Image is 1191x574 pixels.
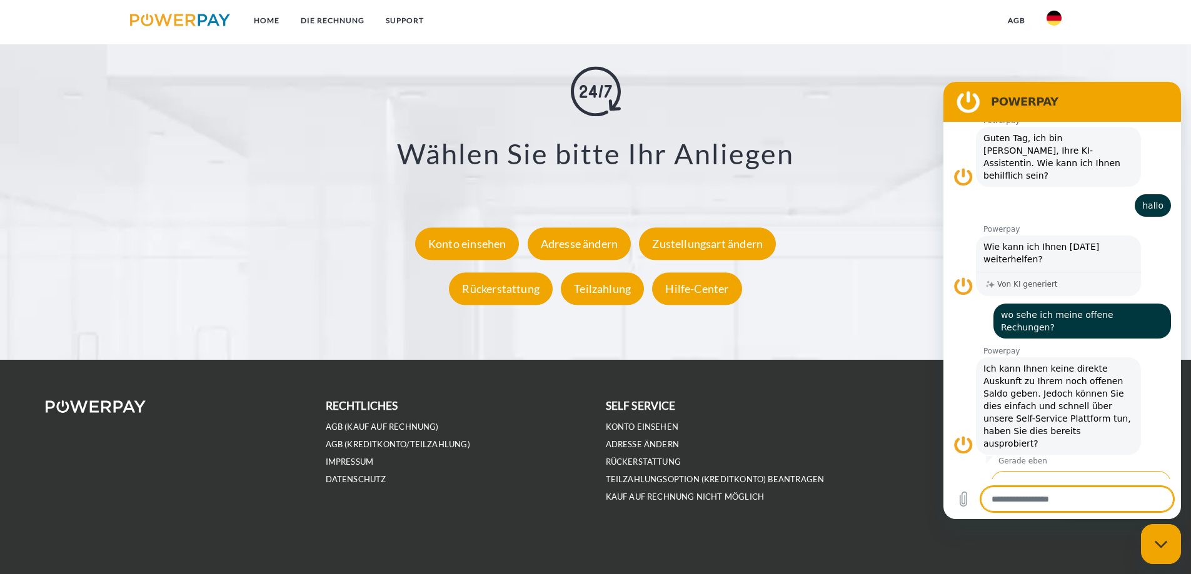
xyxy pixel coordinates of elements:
[375,9,435,32] a: SUPPORT
[606,492,765,502] a: Kauf auf Rechnung nicht möglich
[446,282,556,295] a: Rückerstattung
[75,137,1116,172] h3: Wählen Sie bitte Ihr Anliegen
[415,227,520,260] div: Konto einsehen
[46,400,146,413] img: logo-powerpay-white.svg
[243,9,290,32] a: Home
[290,9,375,32] a: DIE RECHNUNG
[606,474,825,485] a: Teilzahlungsoption (KREDITKONTO) beantragen
[606,457,681,467] a: Rückerstattung
[649,282,745,295] a: Hilfe-Center
[326,422,439,432] a: AGB (Kauf auf Rechnung)
[412,237,523,250] a: Konto einsehen
[558,282,647,295] a: Teilzahlung
[652,272,741,305] div: Hilfe-Center
[997,9,1036,32] a: agb
[561,272,644,305] div: Teilzahlung
[326,474,386,485] a: DATENSCHUTZ
[528,227,631,260] div: Adresse ändern
[606,399,676,412] b: self service
[326,439,470,450] a: AGB (Kreditkonto/Teilzahlung)
[943,82,1181,519] iframe: Messaging-Fenster
[326,457,374,467] a: IMPRESSUM
[606,422,679,432] a: Konto einsehen
[1141,524,1181,564] iframe: Schaltfläche zum Öffnen des Messaging-Fensters; Konversation läuft
[606,439,680,450] a: Adresse ändern
[1047,11,1062,26] img: de
[130,14,231,26] img: logo-powerpay.svg
[449,272,553,305] div: Rückerstattung
[326,399,398,412] b: rechtliches
[525,237,635,250] a: Adresse ändern
[571,67,621,117] img: online-shopping.svg
[636,237,779,250] a: Zustellungsart ändern
[639,227,776,260] div: Zustellungsart ändern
